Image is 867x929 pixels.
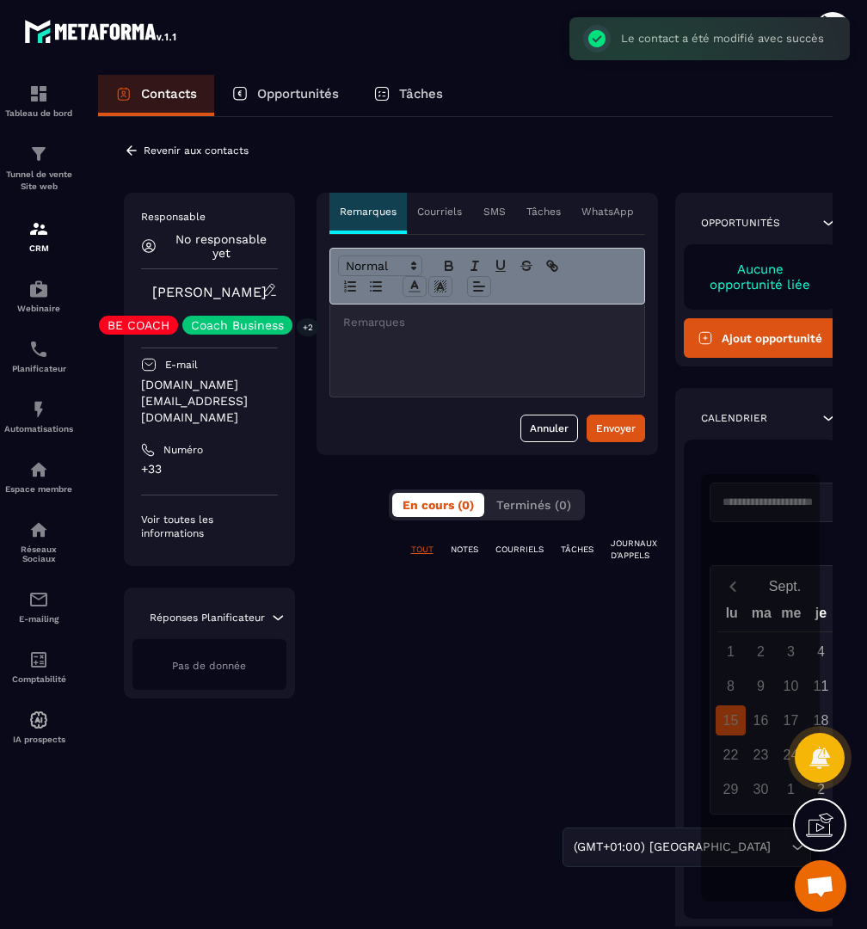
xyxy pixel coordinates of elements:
[701,216,780,230] p: Opportunités
[495,544,544,556] p: COURRIELS
[28,399,49,420] img: automations
[191,319,284,331] p: Coach Business
[356,75,460,116] a: Tâches
[587,415,645,442] button: Envoyer
[563,827,811,867] div: Search for option
[701,411,767,425] p: Calendrier
[806,637,836,667] div: 4
[4,108,73,118] p: Tableau de bord
[4,735,73,744] p: IA prospects
[144,145,249,157] p: Revenir aux contacts
[257,86,339,102] p: Opportunités
[4,446,73,507] a: automationsautomationsEspace membre
[4,71,73,131] a: formationformationTableau de bord
[4,674,73,684] p: Comptabilité
[520,415,578,442] button: Annuler
[806,671,836,701] div: 11
[526,205,561,218] p: Tâches
[24,15,179,46] img: logo
[4,206,73,266] a: formationformationCRM
[569,838,774,857] span: (GMT+01:00) [GEOGRAPHIC_DATA]
[141,461,278,477] p: +33
[98,75,214,116] a: Contacts
[141,513,278,540] p: Voir toutes les informations
[486,493,581,517] button: Terminés (0)
[4,544,73,563] p: Réseaux Sociaux
[4,386,73,446] a: automationsautomationsAutomatisations
[684,318,838,358] button: Ajout opportunité
[28,218,49,239] img: formation
[28,649,49,670] img: accountant
[4,637,73,697] a: accountantaccountantComptabilité
[4,576,73,637] a: emailemailE-mailing
[28,339,49,360] img: scheduler
[4,131,73,206] a: formationformationTunnel de vente Site web
[165,232,278,260] p: No responsable yet
[4,614,73,624] p: E-mailing
[561,544,593,556] p: TÂCHES
[152,284,267,300] a: [PERSON_NAME]
[403,498,474,512] span: En cours (0)
[451,544,478,556] p: NOTES
[141,377,278,426] p: [DOMAIN_NAME][EMAIL_ADDRESS][DOMAIN_NAME]
[172,660,246,672] span: Pas de donnée
[165,358,198,372] p: E-mail
[297,318,319,336] p: +2
[581,205,634,218] p: WhatsApp
[392,493,484,517] button: En cours (0)
[806,705,836,735] div: 18
[28,83,49,104] img: formation
[611,538,657,562] p: JOURNAUX D'APPELS
[795,860,846,912] div: Ouvrir le chat
[163,443,203,457] p: Numéro
[28,520,49,540] img: social-network
[4,243,73,253] p: CRM
[4,304,73,313] p: Webinaire
[806,601,836,631] div: je
[340,205,397,218] p: Remarques
[701,261,821,292] p: Aucune opportunité liée
[141,86,197,102] p: Contacts
[28,589,49,610] img: email
[483,205,506,218] p: SMS
[4,364,73,373] p: Planificateur
[411,544,433,556] p: TOUT
[496,498,571,512] span: Terminés (0)
[214,75,356,116] a: Opportunités
[150,611,265,624] p: Réponses Planificateur
[4,266,73,326] a: automationsautomationsWebinaire
[4,507,73,576] a: social-networksocial-networkRéseaux Sociaux
[596,420,636,437] div: Envoyer
[28,144,49,164] img: formation
[4,484,73,494] p: Espace membre
[28,279,49,299] img: automations
[4,424,73,434] p: Automatisations
[417,205,462,218] p: Courriels
[4,326,73,386] a: schedulerschedulerPlanificateur
[28,710,49,730] img: automations
[108,319,169,331] p: BE COACH
[141,210,278,224] p: Responsable
[28,459,49,480] img: automations
[399,86,443,102] p: Tâches
[4,169,73,193] p: Tunnel de vente Site web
